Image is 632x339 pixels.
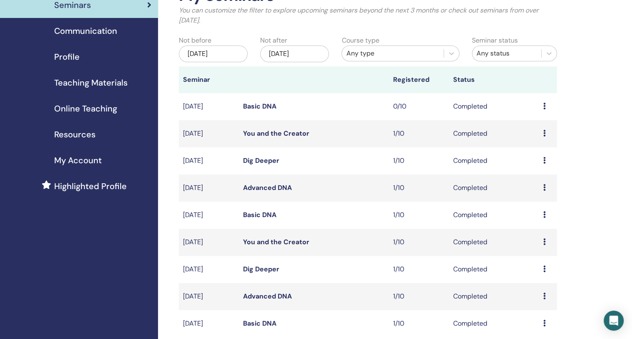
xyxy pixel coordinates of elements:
[243,210,276,219] a: Basic DNA
[179,66,239,93] th: Seminar
[389,310,449,337] td: 1/10
[243,265,279,273] a: Dig Deeper
[179,175,239,202] td: [DATE]
[179,310,239,337] td: [DATE]
[179,147,239,175] td: [DATE]
[472,35,518,46] label: Seminar status
[179,120,239,147] td: [DATE]
[346,48,439,58] div: Any type
[449,283,539,310] td: Completed
[477,48,537,58] div: Any status
[389,93,449,120] td: 0/10
[389,147,449,175] td: 1/10
[243,292,292,301] a: Advanced DNA
[389,202,449,229] td: 1/10
[449,147,539,175] td: Completed
[243,238,309,246] a: You and the Creator
[54,128,95,141] span: Resources
[449,256,539,283] td: Completed
[389,120,449,147] td: 1/10
[449,175,539,202] td: Completed
[389,175,449,202] td: 1/10
[449,310,539,337] td: Completed
[179,35,211,46] label: Not before
[243,102,276,111] a: Basic DNA
[243,129,309,138] a: You and the Creator
[389,256,449,283] td: 1/10
[243,183,292,192] a: Advanced DNA
[54,76,128,89] span: Teaching Materials
[179,283,239,310] td: [DATE]
[179,5,557,25] p: You can customize the filter to explore upcoming seminars beyond the next 3 months or check out s...
[341,35,379,46] label: Course type
[389,229,449,256] td: 1/10
[449,229,539,256] td: Completed
[449,93,539,120] td: Completed
[179,202,239,229] td: [DATE]
[179,229,239,256] td: [DATE]
[54,154,102,167] span: My Account
[243,319,276,328] a: Basic DNA
[54,102,117,115] span: Online Teaching
[389,283,449,310] td: 1/10
[179,93,239,120] td: [DATE]
[604,311,624,331] div: Open Intercom Messenger
[449,202,539,229] td: Completed
[449,66,539,93] th: Status
[54,51,80,63] span: Profile
[179,256,239,283] td: [DATE]
[54,180,127,192] span: Highlighted Profile
[243,156,279,165] a: Dig Deeper
[179,46,248,62] div: [DATE]
[54,25,117,37] span: Communication
[449,120,539,147] td: Completed
[260,35,287,46] label: Not after
[389,66,449,93] th: Registered
[260,46,329,62] div: [DATE]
